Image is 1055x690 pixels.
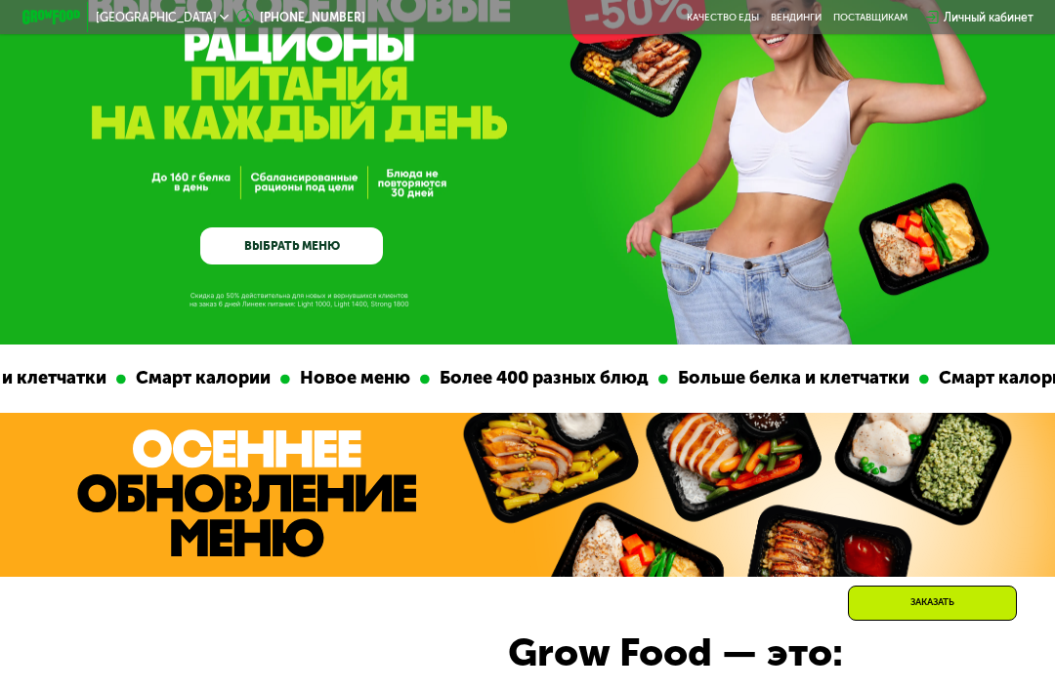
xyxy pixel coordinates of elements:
[771,12,822,23] a: Вендинги
[834,365,989,392] div: Смарт калории
[96,12,217,23] span: [GEOGRAPHIC_DATA]
[200,227,383,264] a: ВЫБРАТЬ МЕНЮ
[944,9,1034,26] div: Личный кабинет
[195,365,325,392] div: Новое меню
[833,12,907,23] div: поставщикам
[236,9,365,26] a: [PHONE_NUMBER]
[31,365,186,392] div: Смарт калории
[687,12,759,23] a: Качество еды
[335,365,564,392] div: Более 400 разных блюд
[573,365,824,392] div: Больше белка и клетчатки
[508,627,858,679] div: Grow Food — это:
[848,586,1017,621] div: Заказать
